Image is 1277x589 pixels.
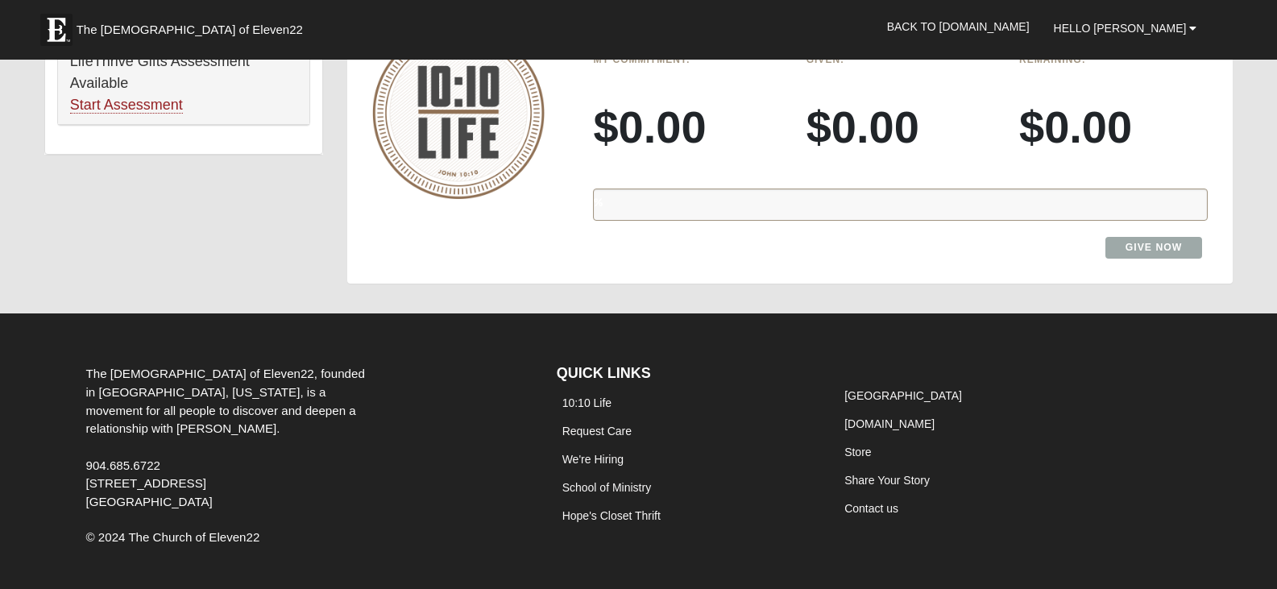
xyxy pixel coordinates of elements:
[562,453,624,466] a: We're Hiring
[806,100,995,154] h3: $0.00
[1105,237,1203,259] a: Give Now
[372,27,545,198] img: 10-10-Life-logo-round-no-scripture.png
[806,54,995,65] h6: Given:
[32,6,354,46] a: The [DEMOGRAPHIC_DATA] of Eleven22
[844,389,962,402] a: [GEOGRAPHIC_DATA]
[844,474,930,487] a: Share Your Story
[86,495,213,508] span: [GEOGRAPHIC_DATA]
[844,502,898,515] a: Contact us
[1019,100,1208,154] h3: $0.00
[70,97,183,114] a: Start Assessment
[1019,54,1208,65] h6: Remaining:
[593,100,782,154] h3: $0.00
[844,417,935,430] a: [DOMAIN_NAME]
[40,14,73,46] img: Eleven22 logo
[593,54,782,65] h6: My Commitment:
[77,22,303,38] span: The [DEMOGRAPHIC_DATA] of Eleven22
[86,530,260,544] span: © 2024 The Church of Eleven22
[562,425,632,438] a: Request Care
[875,6,1042,47] a: Back to [DOMAIN_NAME]
[1054,22,1187,35] span: Hello [PERSON_NAME]
[562,481,651,494] a: School of Ministry
[557,365,815,383] h4: QUICK LINKS
[58,43,309,125] div: LifeThrive Gifts Assessment Available
[562,396,612,409] a: 10:10 Life
[562,509,661,522] a: Hope's Closet Thrift
[1042,8,1209,48] a: Hello [PERSON_NAME]
[844,446,871,458] a: Store
[74,365,388,512] div: The [DEMOGRAPHIC_DATA] of Eleven22, founded in [GEOGRAPHIC_DATA], [US_STATE], is a movement for a...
